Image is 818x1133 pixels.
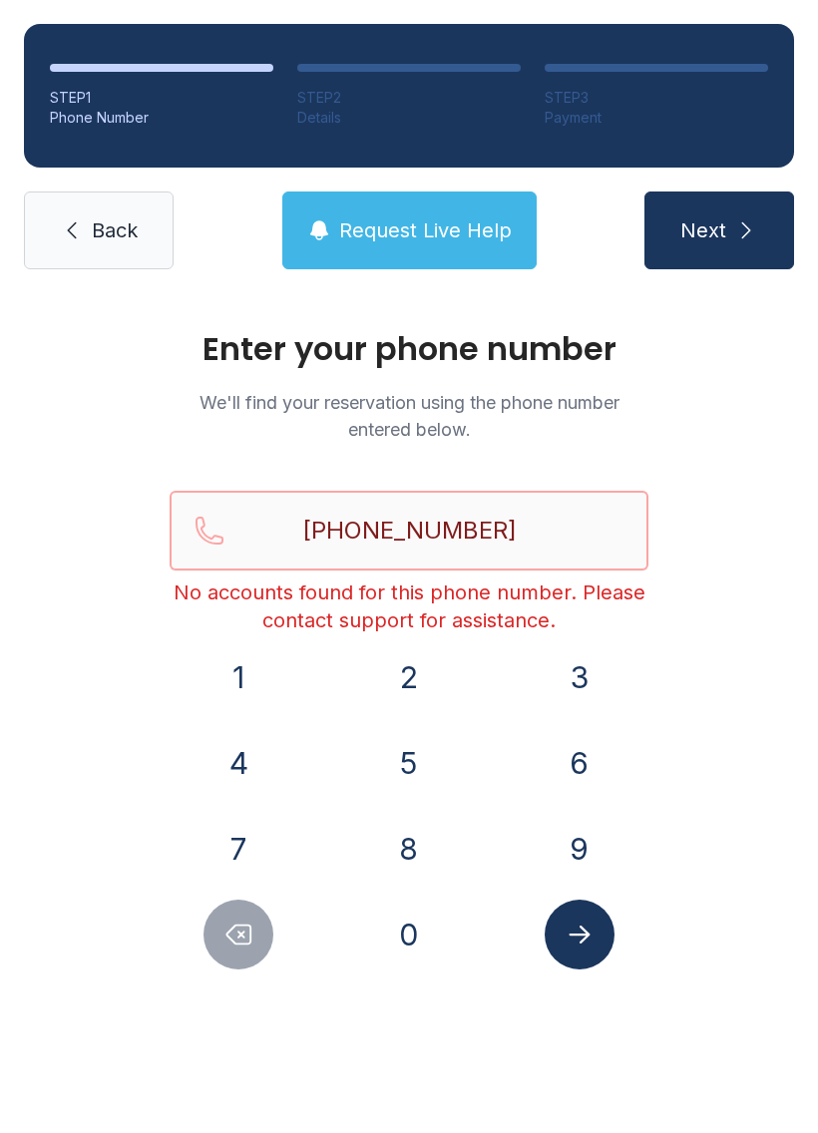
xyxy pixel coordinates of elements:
button: 0 [374,900,444,969]
button: Submit lookup form [545,900,614,969]
button: 8 [374,814,444,884]
span: Back [92,216,138,244]
p: We'll find your reservation using the phone number entered below. [170,389,648,443]
button: 5 [374,728,444,798]
button: 1 [204,642,273,712]
h1: Enter your phone number [170,333,648,365]
span: Next [680,216,726,244]
button: 6 [545,728,614,798]
button: 7 [204,814,273,884]
button: 3 [545,642,614,712]
button: Delete number [204,900,273,969]
div: No accounts found for this phone number. Please contact support for assistance. [170,578,648,634]
button: 4 [204,728,273,798]
input: Reservation phone number [170,491,648,570]
div: Details [297,108,521,128]
span: Request Live Help [339,216,512,244]
div: STEP 2 [297,88,521,108]
div: Phone Number [50,108,273,128]
div: STEP 1 [50,88,273,108]
div: STEP 3 [545,88,768,108]
button: 2 [374,642,444,712]
div: Payment [545,108,768,128]
button: 9 [545,814,614,884]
